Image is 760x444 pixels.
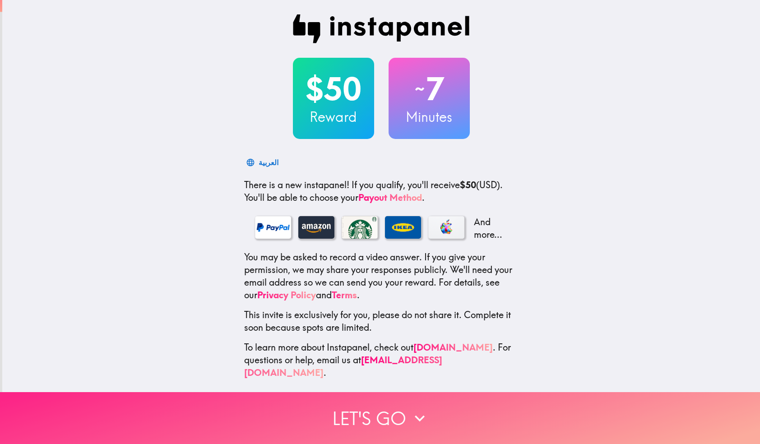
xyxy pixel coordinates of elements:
a: Privacy Policy [257,289,316,301]
a: Payout Method [358,192,422,203]
div: العربية [259,156,278,169]
a: Terms [332,289,357,301]
span: ~ [413,75,426,102]
h3: Minutes [389,107,470,126]
p: This invite is exclusively for you, please do not share it. Complete it soon because spots are li... [244,309,519,334]
p: If you qualify, you'll receive (USD) . You'll be able to choose your . [244,179,519,204]
a: [DOMAIN_NAME] [413,342,493,353]
p: To learn more about Instapanel, check out . For questions or help, email us at . [244,341,519,379]
span: There is a new instapanel! [244,179,349,190]
h2: 7 [389,70,470,107]
img: Instapanel [293,14,470,43]
h3: Reward [293,107,374,126]
p: You may be asked to record a video answer. If you give your permission, we may share your respons... [244,251,519,301]
h2: $50 [293,70,374,107]
p: And more... [472,216,508,241]
button: العربية [244,153,282,171]
a: [EMAIL_ADDRESS][DOMAIN_NAME] [244,354,442,378]
b: $50 [460,179,476,190]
